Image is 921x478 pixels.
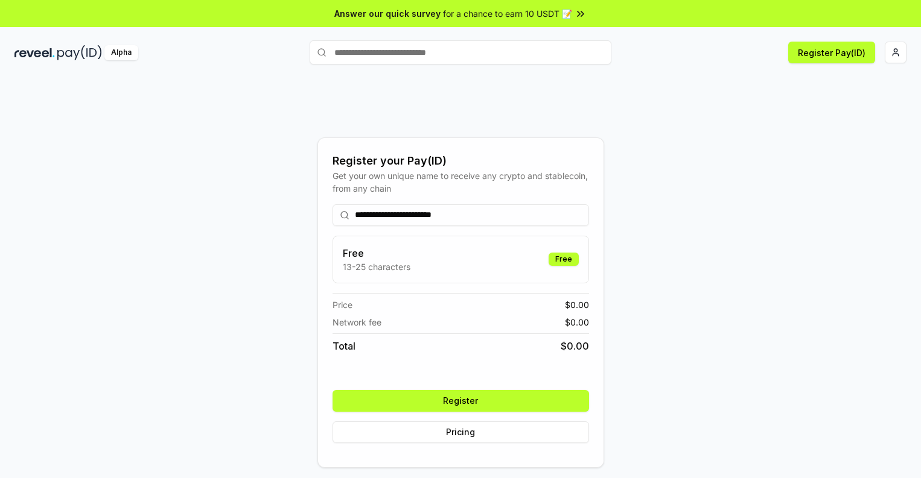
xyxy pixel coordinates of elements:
[57,45,102,60] img: pay_id
[333,169,589,195] div: Get your own unique name to receive any crypto and stablecoin, from any chain
[561,339,589,353] span: $ 0.00
[333,339,355,353] span: Total
[443,7,572,20] span: for a chance to earn 10 USDT 📝
[343,246,410,260] h3: Free
[333,298,352,311] span: Price
[333,316,381,329] span: Network fee
[565,298,589,311] span: $ 0.00
[104,45,138,60] div: Alpha
[334,7,441,20] span: Answer our quick survey
[333,421,589,443] button: Pricing
[14,45,55,60] img: reveel_dark
[565,316,589,329] span: $ 0.00
[343,260,410,273] p: 13-25 characters
[333,153,589,169] div: Register your Pay(ID)
[788,42,875,63] button: Register Pay(ID)
[333,390,589,412] button: Register
[549,253,579,266] div: Free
